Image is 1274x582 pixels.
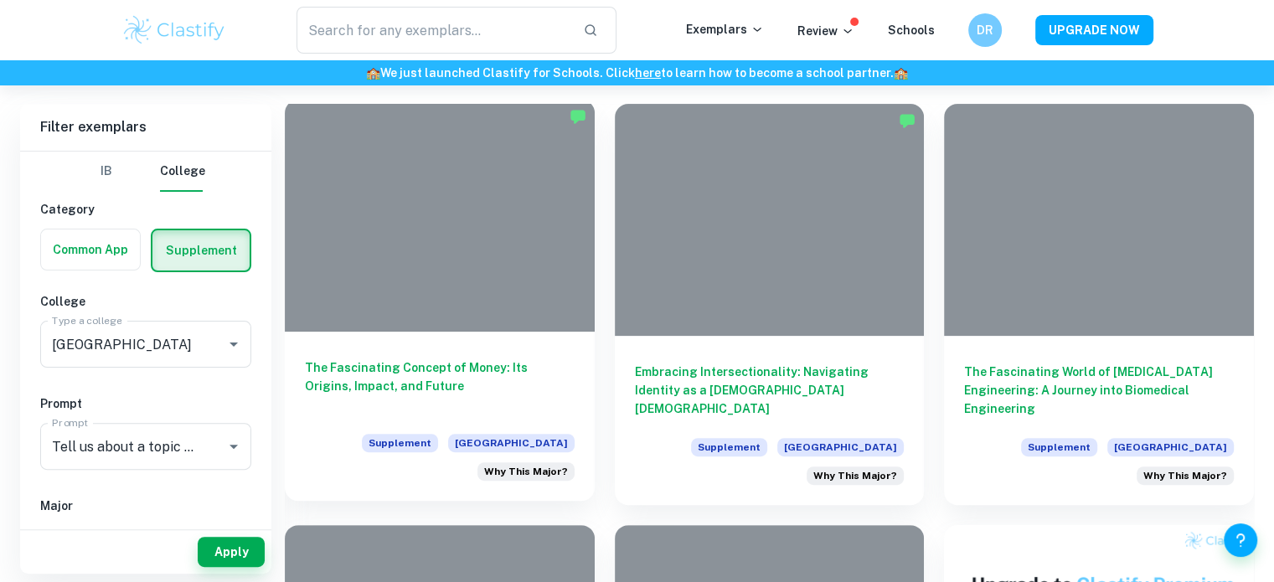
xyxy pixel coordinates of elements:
p: Review [797,22,854,40]
h6: We just launched Clastify for Schools. Click to learn how to become a school partner. [3,64,1271,82]
button: UPGRADE NOW [1035,15,1153,45]
button: Apply [198,537,265,567]
div: Tell us about a topic or idea that excites you and is related to one or more academic areas you s... [807,466,904,485]
span: 🏫 [366,66,380,80]
div: Tell us about a topic or idea that excites you and is related to one or more academic areas you s... [477,462,575,481]
div: Tell us about a topic or idea that excites you and is related to one or more academic areas you s... [1137,466,1234,485]
a: here [635,66,661,80]
h6: College [40,292,251,311]
h6: The Fascinating Concept of Money: Its Origins, Impact, and Future [305,358,575,414]
span: Supplement [691,438,767,456]
span: Why This Major? [1143,468,1227,483]
button: College [160,152,205,192]
a: Schools [888,23,935,37]
h6: Prompt [40,394,251,413]
button: Common App [41,229,140,270]
h6: Category [40,200,251,219]
button: Help and Feedback [1224,523,1257,557]
div: Filter type choice [86,152,205,192]
span: 🏫 [894,66,908,80]
span: [GEOGRAPHIC_DATA] [777,438,904,456]
button: Open [222,332,245,356]
h6: Filter exemplars [20,104,271,151]
span: Why This Major? [484,464,568,479]
span: Supplement [362,434,438,452]
button: Supplement [152,230,250,270]
h6: The Fascinating World of [MEDICAL_DATA] Engineering: A Journey into Biomedical Engineering [964,363,1234,418]
span: [GEOGRAPHIC_DATA] [448,434,575,452]
button: IB [86,152,126,192]
label: Prompt [52,415,89,430]
button: Open [222,435,245,458]
span: Why This Major? [813,468,897,483]
a: The Fascinating Concept of Money: Its Origins, Impact, and FutureSupplement[GEOGRAPHIC_DATA]Tell ... [285,104,595,505]
p: Exemplars [686,20,764,39]
a: Embracing Intersectionality: Navigating Identity as a [DEMOGRAPHIC_DATA] [DEMOGRAPHIC_DATA]Supple... [615,104,925,505]
img: Clastify logo [121,13,228,47]
button: DR [968,13,1002,47]
h6: Embracing Intersectionality: Navigating Identity as a [DEMOGRAPHIC_DATA] [DEMOGRAPHIC_DATA] [635,363,905,418]
span: Supplement [1021,438,1097,456]
span: [GEOGRAPHIC_DATA] [1107,438,1234,456]
img: Marked [899,112,916,129]
h6: DR [975,21,994,39]
label: Type a college [52,313,121,327]
a: The Fascinating World of [MEDICAL_DATA] Engineering: A Journey into Biomedical EngineeringSupplem... [944,104,1254,505]
img: Marked [570,108,586,125]
input: Search for any exemplars... [297,7,570,54]
h6: Major [40,497,251,515]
